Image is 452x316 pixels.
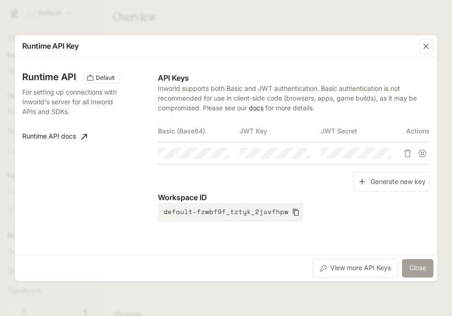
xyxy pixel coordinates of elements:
[158,203,303,221] button: default-fzwbf9f_tztyk_2jsvfhpw
[22,40,79,51] p: Runtime API Key
[158,120,239,142] th: Basic (Base64)
[22,87,119,116] p: For setting up connections with Inworld's server for all Inworld APIs and SDKs.
[402,120,430,142] th: Actions
[22,72,76,82] h3: Runtime API
[19,127,91,146] a: Runtime API docs
[158,72,430,83] p: API Keys
[239,120,321,142] th: JWT Key
[83,72,120,83] div: These keys will apply to your current workspace only
[400,146,415,161] button: Delete API key
[249,104,264,112] a: docs
[415,146,430,161] button: Suspend API key
[402,259,433,278] button: Close
[158,83,430,113] p: Inworld supports both Basic and JWT authentication. Basic authentication is not recommended for u...
[158,192,430,203] p: Workspace ID
[321,120,402,142] th: JWT Secret
[313,259,398,278] button: View more API Keys
[92,74,119,82] span: Default
[353,172,430,192] button: Generate new key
